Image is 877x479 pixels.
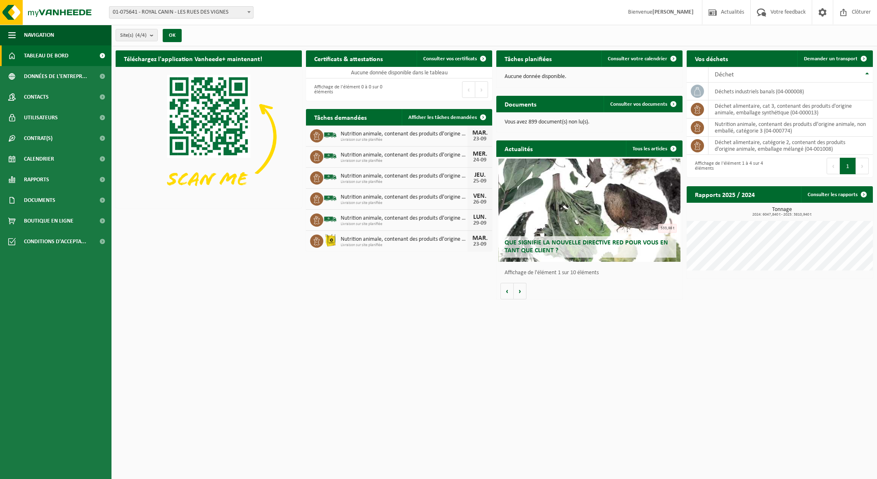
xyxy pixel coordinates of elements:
[500,283,514,299] button: Vorige
[323,149,337,163] img: BL-SO-LV
[341,138,467,142] span: Livraison sur site planifiée
[423,56,477,62] span: Consulter vos certificats
[135,33,147,38] count: (4/4)
[856,158,869,174] button: Next
[709,100,873,119] td: déchet alimentaire, cat 3, contenant des produits d'origine animale, emballage synthétique (04-00...
[505,270,678,276] p: Affichage de l'élément 1 sur 10 éléments
[472,214,488,221] div: LUN.
[116,29,158,41] button: Site(s)(4/4)
[472,172,488,178] div: JEU.
[462,81,475,98] button: Previous
[341,215,467,222] span: Nutrition animale, contenant des produits dl'origine animale, non emballé, catég...
[496,50,560,66] h2: Tâches planifiées
[116,67,302,206] img: Download de VHEPlus App
[408,115,477,120] span: Afficher les tâches demandées
[709,137,873,155] td: déchet alimentaire, catégorie 2, contenant des produits d'origine animale, emballage mélangé (04-...
[341,243,467,248] span: Livraison sur site planifiée
[472,178,488,184] div: 25-09
[496,140,541,157] h2: Actualités
[306,50,391,66] h2: Certificats & attestations
[709,119,873,137] td: nutrition animale, contenant des produits dl'origine animale, non emballé, catégorie 3 (04-000774)
[109,6,254,19] span: 01-075641 - ROYAL CANIN - LES RUES DES VIGNES
[24,169,49,190] span: Rapports
[472,199,488,205] div: 26-09
[24,87,49,107] span: Contacts
[116,50,270,66] h2: Téléchargez l'application Vanheede+ maintenant!
[120,29,147,42] span: Site(s)
[840,158,856,174] button: 1
[804,56,858,62] span: Demander un transport
[472,130,488,136] div: MAR.
[417,50,491,67] a: Consulter vos certificats
[341,201,467,206] span: Livraison sur site planifiée
[472,242,488,247] div: 23-09
[475,81,488,98] button: Next
[715,71,734,78] span: Déchet
[472,136,488,142] div: 23-09
[608,56,667,62] span: Consulter votre calendrier
[24,231,86,252] span: Conditions d'accepta...
[496,96,545,112] h2: Documents
[310,81,395,99] div: Affichage de l'élément 0 à 0 sur 0 éléments
[472,235,488,242] div: MAR.
[109,7,253,18] span: 01-075641 - ROYAL CANIN - LES RUES DES VIGNES
[341,173,467,180] span: Nutrition animale, contenant des produits dl'origine animale, non emballé, catég...
[323,212,337,226] img: BL-SO-LV
[341,159,467,164] span: Livraison sur site planifiée
[472,151,488,157] div: MER.
[24,128,52,149] span: Contrat(s)
[514,283,526,299] button: Volgende
[505,74,674,80] p: Aucune donnée disponible.
[341,152,467,159] span: Nutrition animale, contenant des produits dl'origine animale, non emballé, catég...
[341,194,467,201] span: Nutrition animale, contenant des produits dl'origine animale, non emballé, catég...
[709,83,873,100] td: déchets industriels banals (04-000008)
[24,45,69,66] span: Tableau de bord
[24,149,54,169] span: Calendrier
[652,9,694,15] strong: [PERSON_NAME]
[626,140,682,157] a: Tous les articles
[323,170,337,184] img: BL-SO-LV
[472,221,488,226] div: 29-09
[505,239,668,254] span: Que signifie la nouvelle directive RED pour vous en tant que client ?
[827,158,840,174] button: Previous
[341,222,467,227] span: Livraison sur site planifiée
[341,131,467,138] span: Nutrition animale, contenant des produits dl'origine animale, non emballé, catég...
[24,211,73,231] span: Boutique en ligne
[24,66,87,87] span: Données de l'entrepr...
[163,29,182,42] button: OK
[797,50,872,67] a: Demander un transport
[604,96,682,112] a: Consulter vos documents
[472,157,488,163] div: 24-09
[691,213,873,217] span: 2024: 6047,840 t - 2025: 3810,940 t
[341,236,467,243] span: Nutrition animale, contenant des produits dl'origine animale, non emballé, catég...
[691,157,776,175] div: Affichage de l'élément 1 à 4 sur 4 éléments
[323,128,337,142] img: BL-SO-LV
[323,233,337,247] img: LP-BB-01000-PPR-11
[691,207,873,217] h3: Tonnage
[323,191,337,205] img: BL-SO-LV
[402,109,491,126] a: Afficher les tâches demandées
[498,159,681,262] a: Que signifie la nouvelle directive RED pour vous en tant que client ?
[505,119,674,125] p: Vous avez 899 document(s) non lu(s).
[24,25,54,45] span: Navigation
[341,180,467,185] span: Livraison sur site planifiée
[24,190,55,211] span: Documents
[687,50,736,66] h2: Vos déchets
[24,107,58,128] span: Utilisateurs
[306,109,375,125] h2: Tâches demandées
[306,67,492,78] td: Aucune donnée disponible dans le tableau
[610,102,667,107] span: Consulter vos documents
[601,50,682,67] a: Consulter votre calendrier
[801,186,872,203] a: Consulter les rapports
[687,186,763,202] h2: Rapports 2025 / 2024
[472,193,488,199] div: VEN.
